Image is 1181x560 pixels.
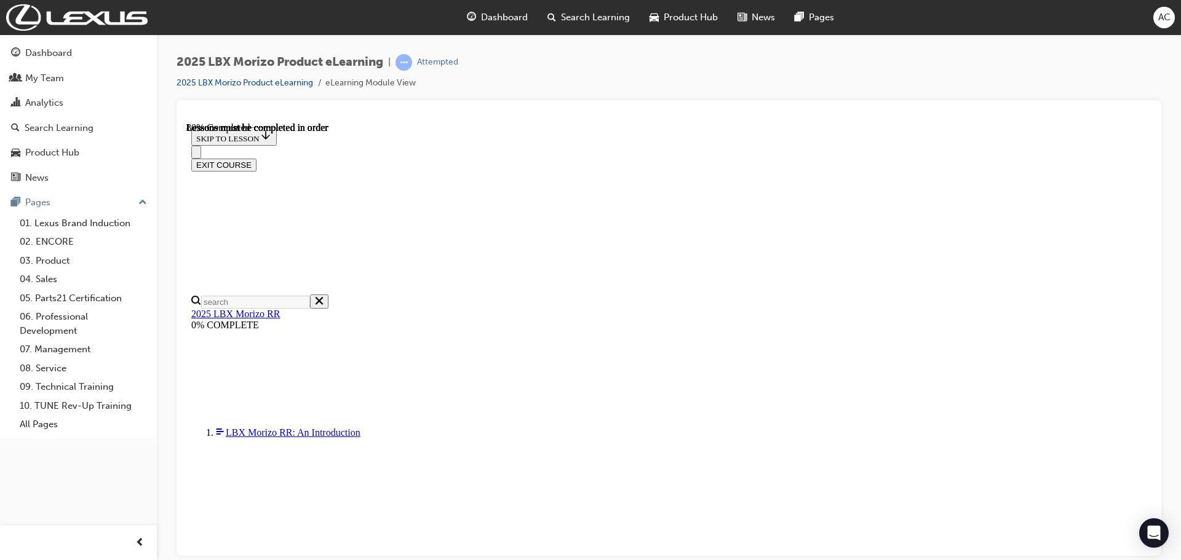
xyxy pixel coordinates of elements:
[177,55,383,69] span: 2025 LBX Morizo Product eLearning
[1139,518,1169,548] div: Open Intercom Messenger
[25,96,63,110] div: Analytics
[15,214,152,233] a: 01. Lexus Brand Induction
[5,23,15,36] button: Close navigation menu
[15,396,152,416] a: 10. TUNE Rev-Up Training
[11,123,20,134] span: search-icon
[177,77,313,88] a: 2025 LBX Morizo Product eLearning
[561,10,630,25] span: Search Learning
[25,146,79,160] div: Product Hub
[388,55,391,69] span: |
[325,76,416,90] li: eLearning Module View
[396,54,412,71] span: learningRecordVerb_ATTEMPT-icon
[481,10,528,25] span: Dashboard
[124,172,142,186] button: Close search menu
[5,186,93,197] a: 2025 LBX Morizo RR
[25,71,64,85] div: My Team
[664,10,718,25] span: Product Hub
[25,46,72,60] div: Dashboard
[5,39,152,191] button: DashboardMy TeamAnalyticsSearch LearningProduct HubNews
[15,377,152,396] a: 09. Technical Training
[5,191,152,214] button: Pages
[15,307,152,340] a: 06. Professional Development
[1158,10,1171,25] span: AC
[5,67,152,90] a: My Team
[15,270,152,289] a: 04. Sales
[135,535,145,551] span: prev-icon
[538,5,640,30] a: search-iconSearch Learning
[752,10,775,25] span: News
[15,289,152,308] a: 05. Parts21 Certification
[15,340,152,359] a: 07. Management
[417,57,458,68] div: Attempted
[738,10,747,25] span: news-icon
[15,173,124,186] input: Search
[11,173,20,184] span: news-icon
[457,5,538,30] a: guage-iconDashboard
[5,36,70,49] button: EXIT COURSE
[15,359,152,378] a: 08. Service
[11,73,20,84] span: people-icon
[15,415,152,434] a: All Pages
[15,251,152,270] a: 03. Product
[11,48,20,59] span: guage-icon
[15,232,152,251] a: 02. ENCORE
[5,117,152,140] a: Search Learning
[467,10,476,25] span: guage-icon
[5,197,960,208] div: 0% COMPLETE
[547,10,556,25] span: search-icon
[5,92,152,114] a: Analytics
[795,10,804,25] span: pages-icon
[11,98,20,109] span: chart-icon
[6,4,148,31] img: Trak
[25,121,93,135] div: Search Learning
[1153,7,1175,28] button: AC
[138,195,147,211] span: up-icon
[5,141,152,164] a: Product Hub
[5,42,152,65] a: Dashboard
[5,5,90,23] button: SKIP TO LESSON
[11,197,20,208] span: pages-icon
[785,5,844,30] a: pages-iconPages
[640,5,728,30] a: car-iconProduct Hub
[809,10,834,25] span: Pages
[5,167,152,189] a: News
[650,10,659,25] span: car-icon
[10,12,85,21] span: SKIP TO LESSON
[11,148,20,159] span: car-icon
[25,195,50,210] div: Pages
[728,5,785,30] a: news-iconNews
[25,171,49,185] div: News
